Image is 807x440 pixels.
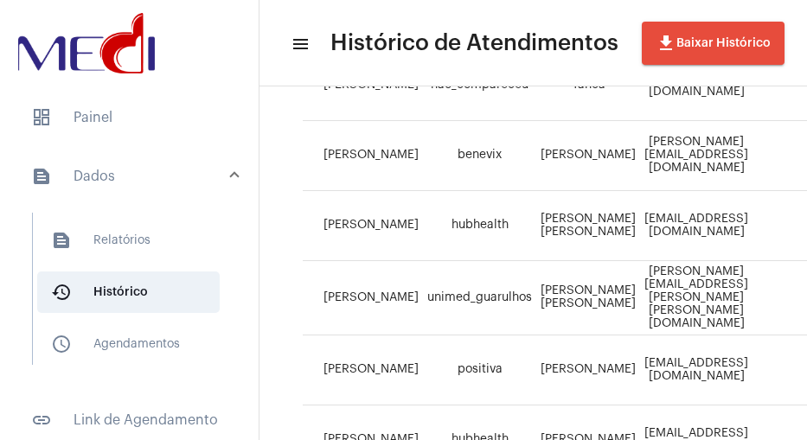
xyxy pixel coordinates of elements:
mat-icon: sidenav icon [31,410,52,430]
td: [EMAIL_ADDRESS][DOMAIN_NAME] [640,335,753,405]
mat-icon: file_download [656,33,676,54]
img: d3a1b5fa-500b-b90f-5a1c-719c20e9830b.png [14,9,159,78]
span: unimed_guarulhos [427,291,532,303]
mat-expansion-panel-header: sidenav iconDados [10,149,259,204]
td: [PERSON_NAME] [303,121,423,191]
td: [PERSON_NAME][EMAIL_ADDRESS][PERSON_NAME][PERSON_NAME][DOMAIN_NAME] [640,261,753,335]
mat-icon: sidenav icon [31,166,52,187]
span: Histórico [37,271,220,313]
td: [PERSON_NAME] [536,121,640,191]
td: [PERSON_NAME] [536,335,640,405]
td: [PERSON_NAME] [303,261,423,335]
button: Baixar Histórico [642,22,785,65]
div: sidenav iconDados [10,204,259,389]
span: Baixar Histórico [656,37,771,49]
span: Agendamentos [37,323,220,365]
td: [PERSON_NAME] [303,191,423,261]
td: [PERSON_NAME] [PERSON_NAME] [536,191,640,261]
span: hubhealth [452,219,509,231]
span: Painel [17,97,241,138]
span: Relatórios [37,220,220,261]
td: [EMAIL_ADDRESS][DOMAIN_NAME] [640,191,753,261]
mat-icon: sidenav icon [291,34,308,54]
span: Histórico de Atendimentos [330,29,618,57]
mat-panel-title: Dados [31,166,231,187]
span: benevix [458,149,502,161]
td: [PERSON_NAME][EMAIL_ADDRESS][DOMAIN_NAME] [640,121,753,191]
mat-icon: sidenav icon [51,282,72,303]
span: positiva [458,363,503,375]
td: [PERSON_NAME] [PERSON_NAME] [536,261,640,335]
mat-icon: sidenav icon [51,334,72,354]
span: sidenav icon [31,107,52,128]
mat-icon: sidenav icon [51,230,72,251]
td: [PERSON_NAME] [303,335,423,405]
